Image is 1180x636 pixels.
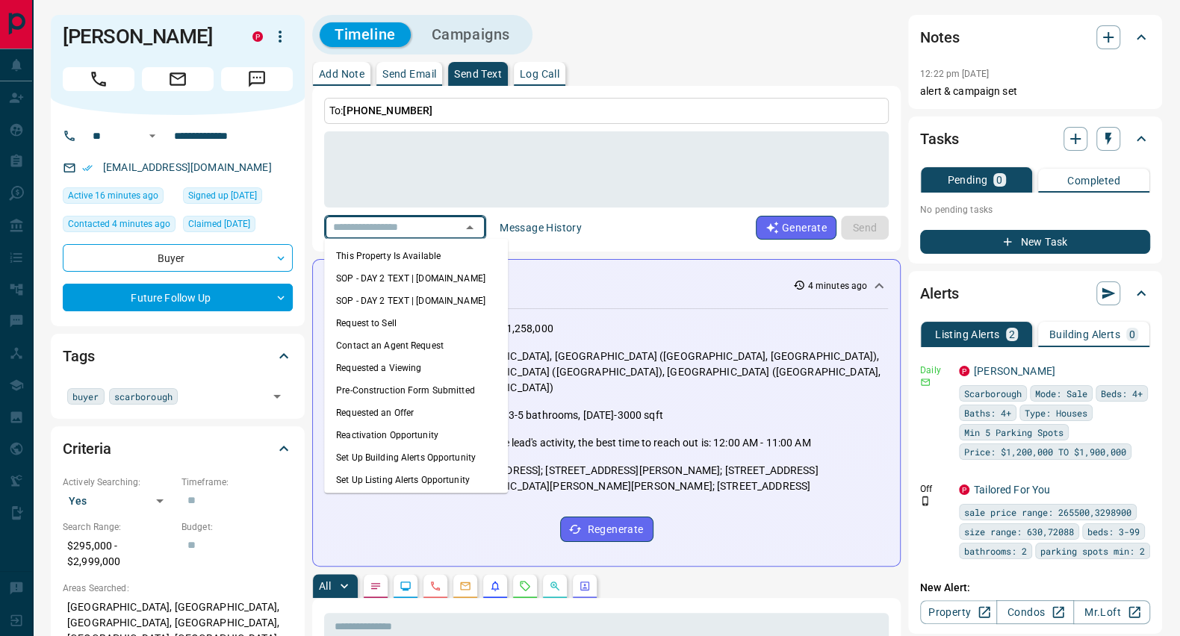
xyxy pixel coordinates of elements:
[188,216,250,231] span: Claimed [DATE]
[579,580,591,592] svg: Agent Actions
[63,489,174,513] div: Yes
[996,600,1073,624] a: Condos
[1067,175,1120,186] p: Completed
[920,496,931,506] svg: Push Notification Only
[920,69,989,79] p: 12:22 pm [DATE]
[964,505,1131,520] span: sale price range: 265500,3298900
[63,520,174,534] p: Search Range:
[964,425,1063,440] span: Min 5 Parking Spots
[489,580,501,592] svg: Listing Alerts
[1040,543,1145,558] span: parking spots min: 2
[320,22,411,47] button: Timeline
[183,187,293,208] div: Sat Jul 26 2025
[964,543,1027,558] span: bathrooms: 2
[324,311,508,334] li: Request to Sell
[63,67,134,91] span: Call
[143,127,161,145] button: Open
[520,69,559,79] p: Log Call
[370,580,382,592] svg: Notes
[103,161,272,173] a: [EMAIL_ADDRESS][DOMAIN_NAME]
[959,484,969,495] div: property.ca
[756,216,836,240] button: Generate
[382,69,436,79] p: Send Email
[324,289,508,311] li: SOP - DAY 2 TEXT | [DOMAIN_NAME]
[63,437,111,461] h2: Criteria
[324,334,508,356] li: Contact an Agent Request
[82,163,93,173] svg: Email Verified
[63,284,293,311] div: Future Follow Up
[560,517,653,542] button: Regenerate
[549,580,561,592] svg: Opportunities
[519,580,531,592] svg: Requests
[996,175,1002,185] p: 0
[63,534,174,574] p: $295,000 - $2,999,000
[964,386,1022,401] span: Scarborough
[142,67,214,91] span: Email
[974,365,1055,377] a: [PERSON_NAME]
[1101,386,1143,401] span: Beds: 4+
[459,217,480,238] button: Close
[920,364,950,377] p: Daily
[920,230,1150,254] button: New Task
[964,444,1126,459] span: Price: $1,200,000 TO $1,900,000
[447,435,811,451] p: Based on the lead's activity, the best time to reach out is: 12:00 AM - 11:00 AM
[429,580,441,592] svg: Calls
[447,349,888,396] p: [GEOGRAPHIC_DATA], [GEOGRAPHIC_DATA] ([GEOGRAPHIC_DATA], [GEOGRAPHIC_DATA]), [GEOGRAPHIC_DATA] ([...
[68,188,158,203] span: Active 16 minutes ago
[447,463,888,494] p: [STREET_ADDRESS]; [STREET_ADDRESS][PERSON_NAME]; [STREET_ADDRESS][GEOGRAPHIC_DATA][PERSON_NAME][P...
[324,98,889,124] p: To:
[417,22,525,47] button: Campaigns
[1049,329,1120,340] p: Building Alerts
[181,476,293,489] p: Timeframe:
[920,580,1150,596] p: New Alert:
[188,188,257,203] span: Signed up [DATE]
[319,581,331,591] p: All
[1129,329,1135,340] p: 0
[324,490,508,513] li: High Interest Opportunity
[324,378,508,401] li: Pre-Construction Form Submitted
[181,520,293,534] p: Budget:
[324,423,508,446] li: Reactivation Opportunity
[72,389,99,404] span: buyer
[491,216,591,240] button: Message History
[920,84,1150,99] p: alert & campaign set
[63,431,293,467] div: Criteria
[947,175,987,185] p: Pending
[68,216,170,231] span: Contacted 4 minutes ago
[964,524,1074,539] span: size range: 630,72088
[221,67,293,91] span: Message
[920,377,931,387] svg: Email
[454,69,502,79] p: Send Text
[920,25,959,49] h2: Notes
[63,244,293,272] div: Buyer
[974,484,1050,496] a: Tailored For You
[447,408,663,423] p: 4 bedrooms, 3-5 bathrooms, [DATE]-3000 sqft
[63,216,176,237] div: Mon Aug 18 2025
[63,344,94,368] h2: Tags
[63,476,174,489] p: Actively Searching:
[324,401,508,423] li: Requested an Offer
[63,25,230,49] h1: [PERSON_NAME]
[1009,329,1015,340] p: 2
[920,600,997,624] a: Property
[920,482,950,496] p: Off
[63,187,176,208] div: Mon Aug 18 2025
[808,279,867,293] p: 4 minutes ago
[920,275,1150,311] div: Alerts
[324,446,508,468] li: Set Up Building Alerts Opportunity
[920,121,1150,157] div: Tasks
[935,329,1000,340] p: Listing Alerts
[1025,405,1087,420] span: Type: Houses
[920,199,1150,221] p: No pending tasks
[959,366,969,376] div: property.ca
[63,582,293,595] p: Areas Searched:
[920,127,958,151] h2: Tasks
[324,468,508,490] li: Set Up Listing Alerts Opportunity
[1087,524,1140,539] span: beds: 3-99
[324,356,508,378] li: Requested a Viewing
[343,105,432,116] span: [PHONE_NUMBER]
[324,266,508,289] li: SOP - DAY 2 TEXT | [DOMAIN_NAME]
[1073,600,1150,624] a: Mr.Loft
[459,580,471,592] svg: Emails
[183,216,293,237] div: Sun Jul 27 2025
